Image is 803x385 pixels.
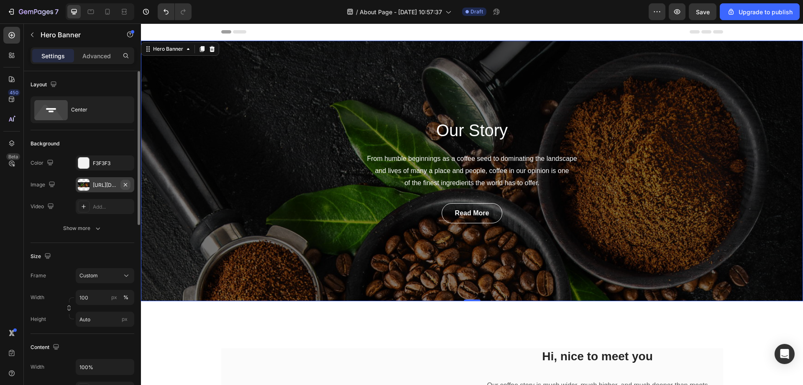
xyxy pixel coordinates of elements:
label: Height [31,315,46,323]
div: Open Intercom Messenger [775,344,795,364]
div: Add... [93,203,132,211]
p: Hero Banner [41,30,112,40]
div: % [123,294,128,301]
button: Show more [31,221,134,236]
p: Settings [41,52,65,60]
div: Content [31,342,61,353]
div: Hero Banner [10,22,44,29]
p: Advanced [82,52,111,60]
div: Upgrade to publish [727,8,793,16]
span: Draft [471,8,483,16]
div: Color [31,158,55,169]
div: [URL][DOMAIN_NAME] [93,181,117,189]
button: % [109,292,119,302]
div: Show more [63,224,102,233]
div: Beta [6,153,20,160]
label: Width [31,294,44,301]
div: Read More [314,185,348,195]
p: Our Story [213,96,450,118]
span: Custom [79,272,98,279]
a: Read More [301,180,362,200]
input: px% [76,290,134,305]
span: / [356,8,358,16]
button: Upgrade to publish [720,3,800,20]
label: Frame [31,272,46,279]
p: From humble beginnings as a coffee seed to dominating the landscape and lives of many a place and... [213,129,450,165]
span: Save [696,8,710,16]
iframe: Design area [141,23,803,385]
button: 7 [3,3,62,20]
div: Width [31,363,44,371]
input: px [76,312,134,327]
p: Hi, nice to meet you [345,326,569,341]
div: Image [31,179,57,191]
div: Layout [31,79,59,90]
div: F3F3F3 [93,160,132,167]
div: 450 [8,89,20,96]
div: Background [31,140,59,147]
p: 7 [55,7,59,17]
button: px [121,292,131,302]
div: px [111,294,117,301]
div: Size [31,251,53,262]
div: Video [31,201,56,212]
span: px [122,316,128,322]
div: Undo/Redo [158,3,192,20]
div: Center [71,100,122,119]
button: Save [689,3,716,20]
input: Auto [76,359,134,375]
button: Custom [76,268,134,283]
span: About Page - [DATE] 10:57:37 [360,8,442,16]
